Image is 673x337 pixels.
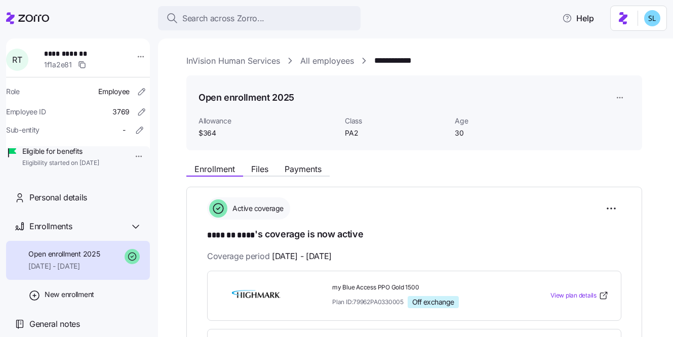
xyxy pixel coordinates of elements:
[332,298,404,306] span: Plan ID: 79962PA0330005
[251,165,268,173] span: Files
[22,159,99,167] span: Eligibility started on [DATE]
[300,55,354,67] a: All employees
[22,146,99,156] span: Eligible for benefits
[186,55,280,67] a: InVision Human Services
[272,250,332,263] span: [DATE] - [DATE]
[199,116,337,126] span: Allowance
[6,107,46,117] span: Employee ID
[45,289,94,300] span: New enrollment
[44,60,72,70] span: 1f1a2e81
[158,6,361,30] button: Search across Zorro...
[207,228,621,242] h1: 's coverage is now active
[194,165,235,173] span: Enrollment
[6,87,20,97] span: Role
[412,298,454,307] span: Off exchange
[112,107,130,117] span: 3769
[550,291,597,301] span: View plan details
[98,87,130,97] span: Employee
[29,191,87,204] span: Personal details
[220,284,293,307] img: Highmark BlueCross BlueShield
[29,318,80,330] span: General notes
[229,203,284,214] span: Active coverage
[182,12,264,25] span: Search across Zorro...
[455,116,557,126] span: Age
[285,165,322,173] span: Payments
[550,290,609,301] a: View plan details
[332,283,509,292] span: my Blue Access PPO Gold 1500
[345,116,447,126] span: Class
[207,250,332,263] span: Coverage period
[345,128,447,138] span: PA2
[6,125,39,135] span: Sub-entity
[644,10,660,26] img: 7c620d928e46699fcfb78cede4daf1d1
[123,125,126,135] span: -
[12,56,22,64] span: R T
[554,8,602,28] button: Help
[562,12,594,24] span: Help
[199,128,337,138] span: $364
[28,249,100,259] span: Open enrollment 2025
[29,220,72,233] span: Enrollments
[199,91,294,104] h1: Open enrollment 2025
[28,261,100,271] span: [DATE] - [DATE]
[455,128,557,138] span: 30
